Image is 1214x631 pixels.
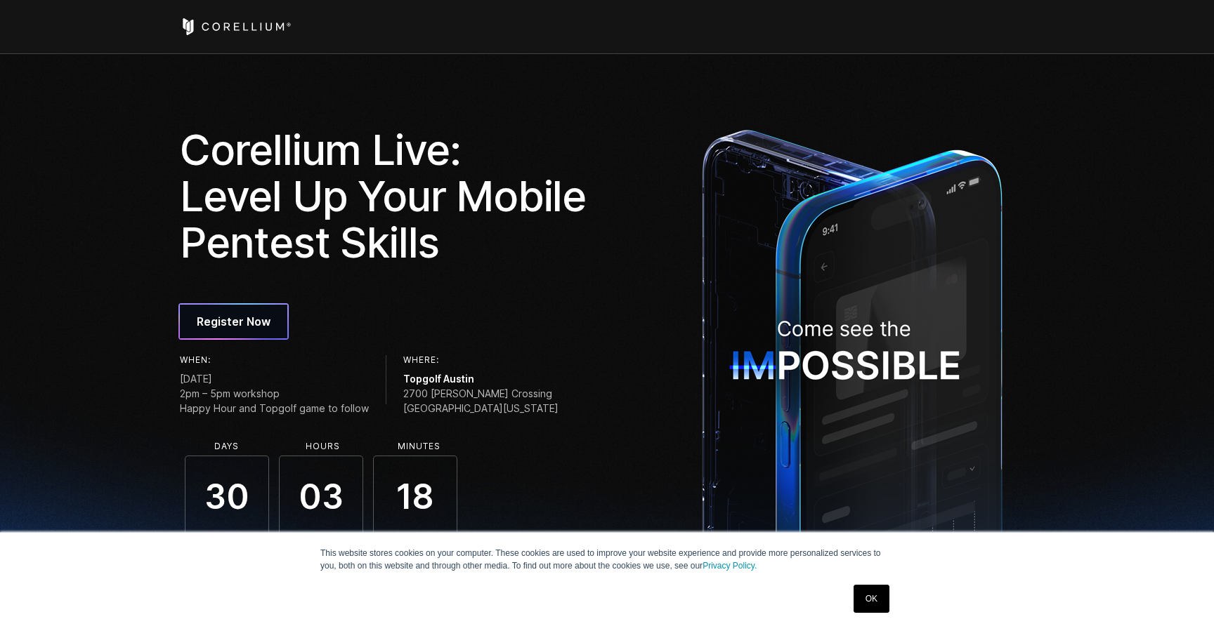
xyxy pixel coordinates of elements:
span: 2pm – 5pm workshop Happy Hour and Topgolf game to follow [180,386,369,416]
span: 18 [373,456,457,540]
li: Hours [280,441,365,451]
a: Privacy Policy. [703,561,757,571]
span: [DATE] [180,371,369,386]
a: OK [854,585,889,613]
span: Register Now [197,313,270,330]
img: ImpossibleDevice_1x [695,121,1010,612]
span: Topgolf Austin [403,371,559,386]
li: Days [184,441,268,451]
h6: Where: [403,355,559,365]
span: 03 [279,456,363,540]
h1: Corellium Live: Level Up Your Mobile Pentest Skills [180,126,597,265]
li: Minutes [377,441,461,451]
span: 2700 [PERSON_NAME] Crossing [GEOGRAPHIC_DATA][US_STATE] [403,386,559,416]
a: Corellium Home [180,18,292,35]
h6: When: [180,355,369,365]
span: 30 [185,456,269,540]
p: This website stores cookies on your computer. These cookies are used to improve your website expe... [320,547,894,572]
a: Register Now [180,305,287,338]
